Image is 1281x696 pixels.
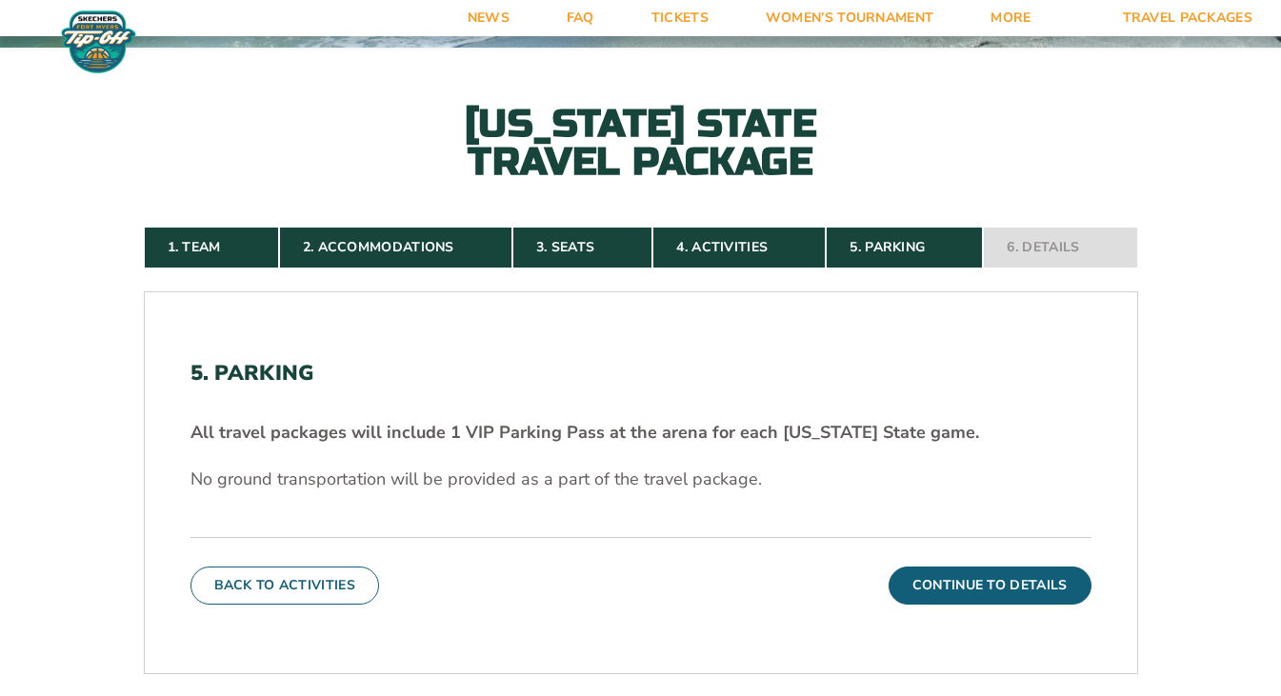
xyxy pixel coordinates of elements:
a: 2. Accommodations [279,227,512,268]
a: 3. Seats [512,227,652,268]
a: 4. Activities [652,227,826,268]
strong: All travel packages will include 1 VIP Parking Pass at the arena for each [US_STATE] State game. [190,421,979,444]
img: Fort Myers Tip-Off [57,10,140,74]
button: Back To Activities [190,567,379,605]
a: 1. Team [144,227,279,268]
button: Continue To Details [889,567,1091,605]
h2: [US_STATE] State Travel Package [431,105,851,181]
h2: 5. Parking [190,361,1091,386]
p: No ground transportation will be provided as a part of the travel package. [190,467,1091,491]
